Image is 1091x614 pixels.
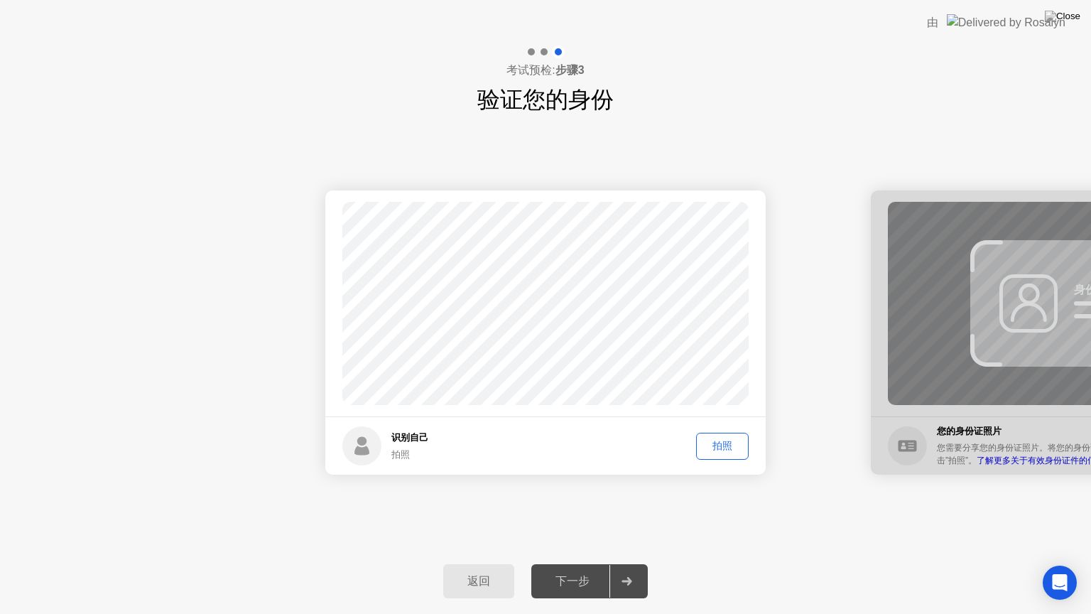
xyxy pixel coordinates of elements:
[555,64,585,76] b: 步骤3
[927,14,938,31] div: 由
[701,439,744,453] div: 拍照
[1043,566,1077,600] div: Open Intercom Messenger
[391,431,428,445] h5: 识别自己
[536,574,609,589] div: 下一步
[947,14,1065,31] img: Delivered by Rosalyn
[1045,11,1080,22] img: Close
[447,574,510,589] div: 返回
[531,564,648,598] button: 下一步
[443,564,514,598] button: 返回
[391,448,428,461] div: 拍照
[506,62,584,79] h4: 考试预检:
[477,82,614,117] h1: 验证您的身份
[696,433,749,460] button: 拍照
